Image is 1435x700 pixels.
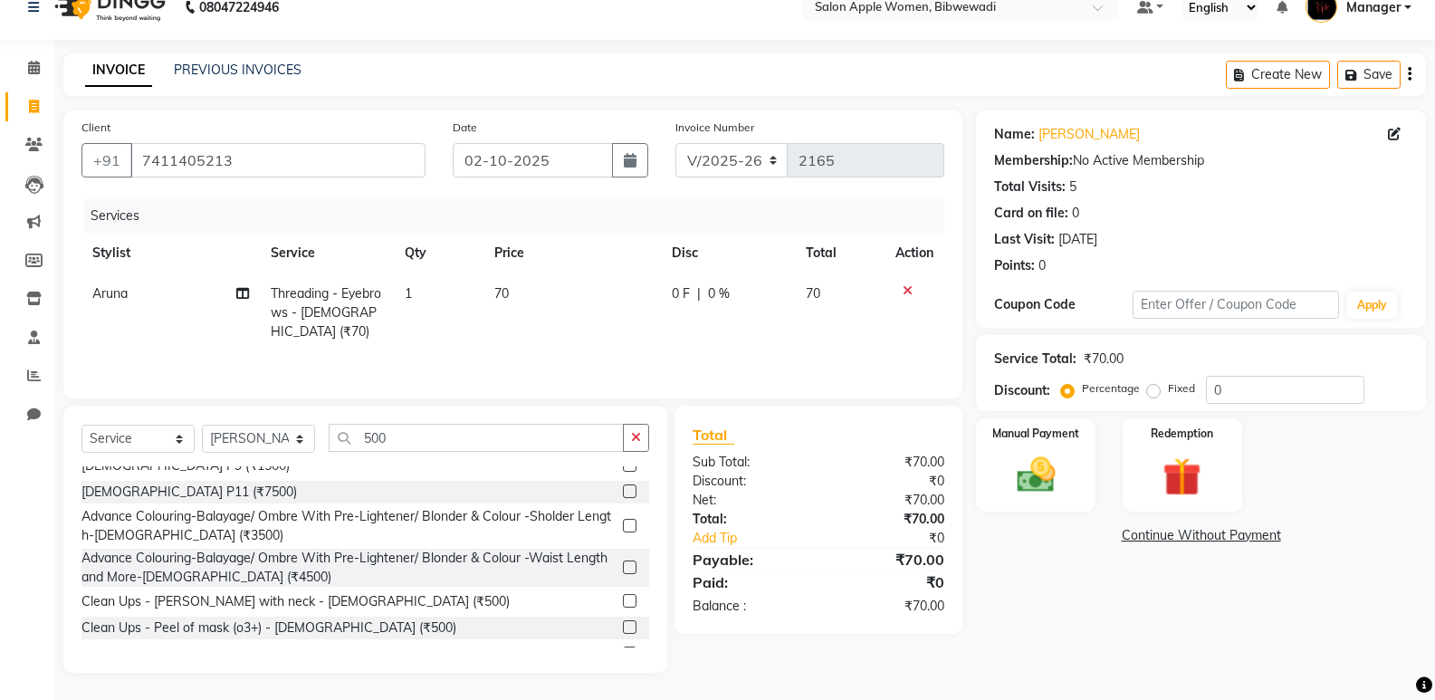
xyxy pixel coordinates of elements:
div: ₹0 [842,529,958,548]
button: Apply [1346,292,1398,319]
div: Paid: [679,571,818,593]
label: Manual Payment [992,426,1079,442]
div: Advance Colouring-Balayage/ Ombre With Pre-Lightener/ Blonder & Colour -Sholder Length-[DEMOGRAPH... [81,507,616,545]
div: [DEMOGRAPHIC_DATA] P9 (₹1500) [81,456,290,475]
div: 0 [1072,204,1079,223]
input: Enter Offer / Coupon Code [1133,291,1339,319]
div: Net: [679,491,818,510]
th: Action [885,233,944,273]
label: Redemption [1151,426,1213,442]
div: ₹70.00 [818,491,958,510]
span: Aruna [92,285,128,302]
div: Payable: [679,549,818,571]
a: Add Tip [679,529,842,548]
div: Discount: [994,381,1050,400]
label: Client [81,120,110,136]
div: No Active Membership [994,151,1408,170]
img: _cash.svg [1005,453,1067,497]
th: Disc [661,233,795,273]
button: +91 [81,143,132,177]
div: ₹70.00 [818,510,958,529]
a: INVOICE [85,54,152,87]
th: Service [260,233,394,273]
div: Total: [679,510,818,529]
div: ₹0 [818,472,958,491]
div: Sub Total: [679,453,818,472]
label: Percentage [1082,380,1140,397]
label: Fixed [1168,380,1195,397]
div: [DEMOGRAPHIC_DATA] P11 (₹7500) [81,483,297,502]
div: Bleach - Classic bleach ( Face, neck aand half back) - [DEMOGRAPHIC_DATA] (₹500) [81,645,576,664]
div: Clean Ups - [PERSON_NAME] with neck - [DEMOGRAPHIC_DATA] (₹500) [81,592,510,611]
div: 0 [1038,256,1046,275]
div: Last Visit: [994,230,1055,249]
a: PREVIOUS INVOICES [174,62,301,78]
div: Advance Colouring-Balayage/ Ombre With Pre-Lightener/ Blonder & Colour -Waist Length and More-[DE... [81,549,616,587]
th: Price [483,233,662,273]
div: ₹70.00 [818,549,958,571]
label: Date [453,120,477,136]
div: Coupon Code [994,295,1132,314]
div: Service Total: [994,350,1076,369]
div: Card on file: [994,204,1068,223]
div: ₹70.00 [1084,350,1124,369]
div: Points: [994,256,1035,275]
span: 70 [806,285,820,302]
div: 5 [1069,177,1076,197]
a: Continue Without Payment [980,526,1422,545]
div: ₹0 [818,571,958,593]
span: 0 F [672,284,690,303]
div: Discount: [679,472,818,491]
div: Membership: [994,151,1073,170]
div: Name: [994,125,1035,144]
span: 1 [405,285,412,302]
button: Create New [1226,61,1330,89]
label: Invoice Number [675,120,754,136]
span: 70 [494,285,509,302]
img: _gift.svg [1151,453,1213,501]
input: Search or Scan [329,424,624,452]
button: Save [1337,61,1401,89]
th: Qty [394,233,483,273]
span: | [697,284,701,303]
div: Total Visits: [994,177,1066,197]
div: ₹70.00 [818,453,958,472]
th: Total [795,233,885,273]
span: Threading - Eyebrows - [DEMOGRAPHIC_DATA] (₹70) [271,285,381,340]
a: [PERSON_NAME] [1038,125,1140,144]
div: ₹70.00 [818,597,958,616]
input: Search by Name/Mobile/Email/Code [130,143,426,177]
span: Total [693,426,734,445]
div: Services [83,199,958,233]
div: Balance : [679,597,818,616]
div: Clean Ups - Peel of mask (o3+) - [DEMOGRAPHIC_DATA] (₹500) [81,618,456,638]
th: Stylist [81,233,260,273]
span: 0 % [708,284,730,303]
div: [DATE] [1058,230,1097,249]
